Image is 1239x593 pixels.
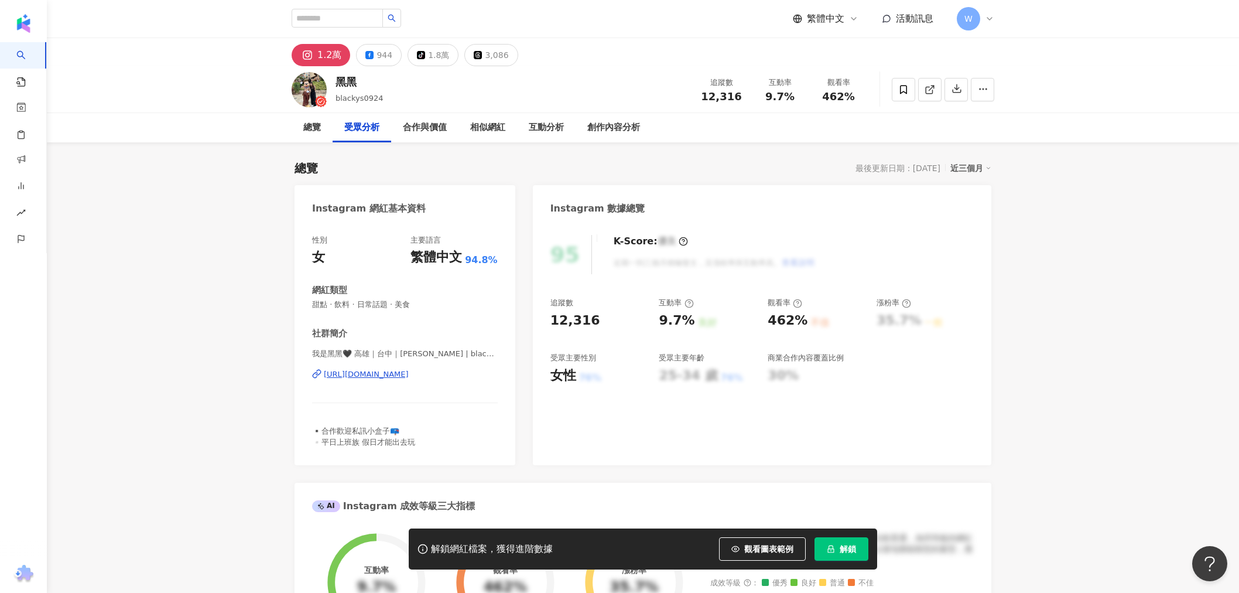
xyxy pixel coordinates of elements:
[312,235,327,246] div: 性別
[877,298,911,308] div: 漲粉率
[768,353,844,363] div: 商業合作內容覆蓋比例
[312,284,347,296] div: 網紅類型
[364,565,389,575] div: 互動率
[762,579,788,588] span: 優秀
[768,312,807,330] div: 462%
[950,161,991,176] div: 近三個月
[699,77,744,88] div: 追蹤數
[295,160,318,176] div: 總覽
[493,565,518,575] div: 觀看率
[855,163,940,173] div: 最後更新日期：[DATE]
[529,121,564,135] div: 互動分析
[408,44,458,66] button: 1.8萬
[827,545,835,553] span: lock
[312,349,498,359] span: 我是黑黑🖤 高雄｜台中｜[PERSON_NAME] | blacks0924
[16,201,26,227] span: rise
[758,77,802,88] div: 互動率
[312,369,498,380] a: [URL][DOMAIN_NAME]
[659,312,694,330] div: 9.7%
[410,235,441,246] div: 主要語言
[312,500,475,513] div: Instagram 成效等級三大指標
[377,47,392,63] div: 944
[701,90,741,103] span: 12,316
[324,369,409,380] div: [URL][DOMAIN_NAME]
[550,312,600,330] div: 12,316
[336,74,384,89] div: 黑黑
[464,44,518,66] button: 3,086
[485,47,508,63] div: 3,086
[292,44,350,66] button: 1.2萬
[744,544,793,554] span: 觀看圖表範例
[622,565,646,575] div: 漲粉率
[312,328,347,340] div: 社群簡介
[336,94,384,103] span: blackys0924
[403,121,447,135] div: 合作與價值
[964,12,973,25] span: W
[16,42,40,88] a: search
[410,248,462,267] div: 繁體中文
[659,298,693,308] div: 互動率
[807,12,844,25] span: 繁體中文
[840,544,856,554] span: 解鎖
[292,72,327,107] img: KOL Avatar
[312,500,340,512] div: AI
[848,579,874,588] span: 不佳
[768,298,802,308] div: 觀看率
[765,91,795,103] span: 9.7%
[896,13,933,24] span: 活動訊息
[344,121,379,135] div: 受眾分析
[822,91,855,103] span: 462%
[790,579,816,588] span: 良好
[719,537,806,561] button: 觀看圖表範例
[312,202,426,215] div: Instagram 網紅基本資料
[388,14,396,22] span: search
[12,565,35,584] img: chrome extension
[814,537,868,561] button: 解鎖
[819,579,845,588] span: 普通
[550,298,573,308] div: 追蹤數
[312,427,415,446] span: ▪️合作歡迎私訊小盒子📪 ▫️平日上班族 假日才能出去玩
[587,121,640,135] div: 創作內容分析
[550,353,596,363] div: 受眾主要性別
[816,77,861,88] div: 觀看率
[550,367,576,385] div: 女性
[14,14,33,33] img: logo icon
[356,44,402,66] button: 944
[312,248,325,267] div: 女
[710,579,974,588] div: 成效等級 ：
[303,121,321,135] div: 總覽
[431,543,553,555] div: 解鎖網紅檔案，獲得進階數據
[317,47,341,63] div: 1.2萬
[465,254,498,267] span: 94.8%
[659,353,704,363] div: 受眾主要年齡
[312,299,498,310] span: 甜點 · 飲料 · 日常話題 · 美食
[614,235,688,248] div: K-Score :
[550,202,645,215] div: Instagram 數據總覽
[428,47,449,63] div: 1.8萬
[470,121,505,135] div: 相似網紅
